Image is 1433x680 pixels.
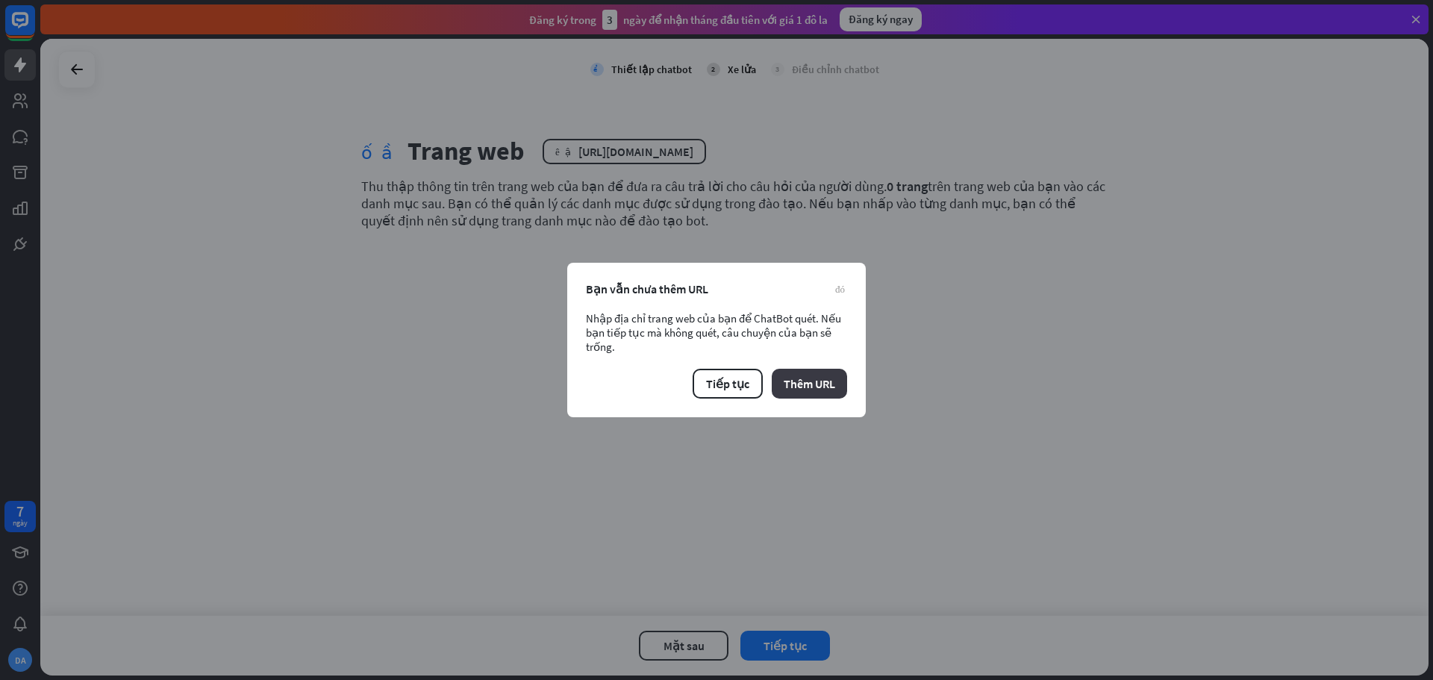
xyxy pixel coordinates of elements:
[772,369,847,399] button: Thêm URL
[693,369,763,399] button: Tiếp tục
[586,311,841,354] font: Nhập địa chỉ trang web của bạn để ChatBot quét. Nếu bạn tiếp tục mà không quét, câu chuyện của bạ...
[12,6,57,51] button: Mở tiện ích trò chuyện LiveChat
[784,376,835,391] font: Thêm URL
[706,376,749,391] font: Tiếp tục
[586,281,708,296] font: Bạn vẫn chưa thêm URL
[835,284,845,293] font: đóng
